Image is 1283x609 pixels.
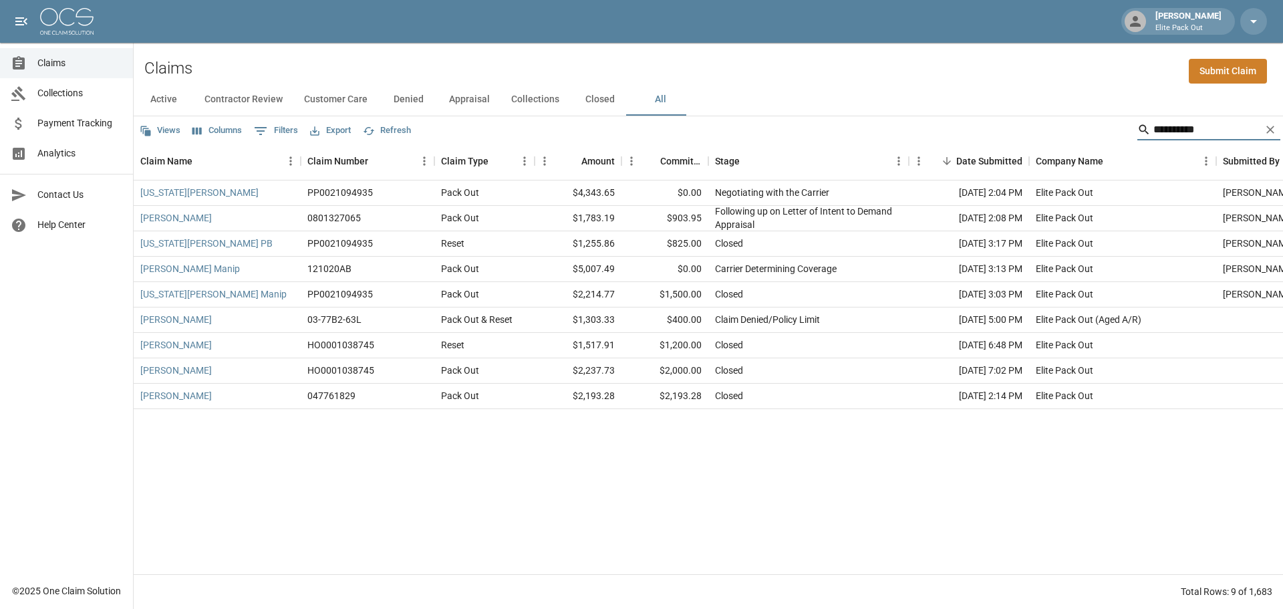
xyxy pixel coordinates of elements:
[715,338,743,352] div: Closed
[1036,313,1141,326] div: Elite Pack Out (Aged A/R)
[1036,389,1093,402] div: Elite Pack Out
[1036,338,1093,352] div: Elite Pack Out
[441,364,479,377] div: Pack Out
[621,384,708,409] div: $2,193.28
[441,186,479,199] div: Pack Out
[621,257,708,282] div: $0.00
[909,333,1029,358] div: [DATE] 6:48 PM
[140,313,212,326] a: [PERSON_NAME]
[1036,262,1093,275] div: Elite Pack Out
[621,282,708,308] div: $1,500.00
[1137,119,1280,143] div: Search
[307,186,373,199] div: PP0021094935
[12,584,121,598] div: © 2025 One Claim Solution
[956,142,1022,180] div: Date Submitted
[630,84,690,116] button: All
[715,142,740,180] div: Stage
[134,84,1283,116] div: dynamic tabs
[1036,287,1093,301] div: Elite Pack Out
[621,308,708,333] div: $400.00
[441,338,464,352] div: Reset
[307,389,355,402] div: 047761829
[140,211,212,225] a: [PERSON_NAME]
[1036,364,1093,377] div: Elite Pack Out
[307,287,373,301] div: PP0021094935
[909,151,929,171] button: Menu
[563,152,581,170] button: Sort
[307,364,374,377] div: HO0001038745
[307,338,374,352] div: HO0001038745
[251,120,301,142] button: Show filters
[441,287,479,301] div: Pack Out
[293,84,378,116] button: Customer Care
[441,262,479,275] div: Pack Out
[708,142,909,180] div: Stage
[570,84,630,116] button: Closed
[307,237,373,250] div: PP0021094935
[140,338,212,352] a: [PERSON_NAME]
[140,389,212,402] a: [PERSON_NAME]
[715,186,829,199] div: Negotiating with the Carrier
[715,389,743,402] div: Closed
[535,206,621,231] div: $1,783.19
[660,142,702,180] div: Committed Amount
[1150,9,1227,33] div: [PERSON_NAME]
[1103,152,1122,170] button: Sort
[909,257,1029,282] div: [DATE] 3:13 PM
[488,152,507,170] button: Sort
[535,308,621,333] div: $1,303.33
[307,211,361,225] div: 0801327065
[909,180,1029,206] div: [DATE] 2:04 PM
[909,308,1029,333] div: [DATE] 5:00 PM
[307,262,351,275] div: 121020AB
[938,152,956,170] button: Sort
[307,142,368,180] div: Claim Number
[715,313,820,326] div: Claim Denied/Policy Limit
[1036,211,1093,225] div: Elite Pack Out
[740,152,758,170] button: Sort
[360,120,414,141] button: Refresh
[909,231,1029,257] div: [DATE] 3:17 PM
[909,358,1029,384] div: [DATE] 7:02 PM
[134,142,301,180] div: Claim Name
[307,313,362,326] div: 03-77B2-63L
[1260,120,1280,140] button: Clear
[535,384,621,409] div: $2,193.28
[715,237,743,250] div: Closed
[715,262,837,275] div: Carrier Determining Coverage
[37,56,122,70] span: Claims
[621,206,708,231] div: $903.95
[134,84,194,116] button: Active
[909,282,1029,308] div: [DATE] 3:03 PM
[37,188,122,202] span: Contact Us
[8,8,35,35] button: open drawer
[136,120,184,141] button: Views
[434,142,535,180] div: Claim Type
[189,120,245,141] button: Select columns
[281,151,301,171] button: Menu
[194,84,293,116] button: Contractor Review
[441,142,488,180] div: Claim Type
[715,287,743,301] div: Closed
[715,364,743,377] div: Closed
[37,218,122,232] span: Help Center
[37,86,122,100] span: Collections
[641,152,660,170] button: Sort
[1036,142,1103,180] div: Company Name
[307,120,354,141] button: Export
[535,231,621,257] div: $1,255.86
[192,152,211,170] button: Sort
[715,205,902,231] div: Following up on Letter of Intent to Demand Appraisal
[1029,142,1216,180] div: Company Name
[1036,186,1093,199] div: Elite Pack Out
[535,142,621,180] div: Amount
[909,142,1029,180] div: Date Submitted
[40,8,94,35] img: ocs-logo-white-transparent.png
[441,389,479,402] div: Pack Out
[535,282,621,308] div: $2,214.77
[621,333,708,358] div: $1,200.00
[378,84,438,116] button: Denied
[621,142,708,180] div: Committed Amount
[1189,59,1267,84] a: Submit Claim
[140,364,212,377] a: [PERSON_NAME]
